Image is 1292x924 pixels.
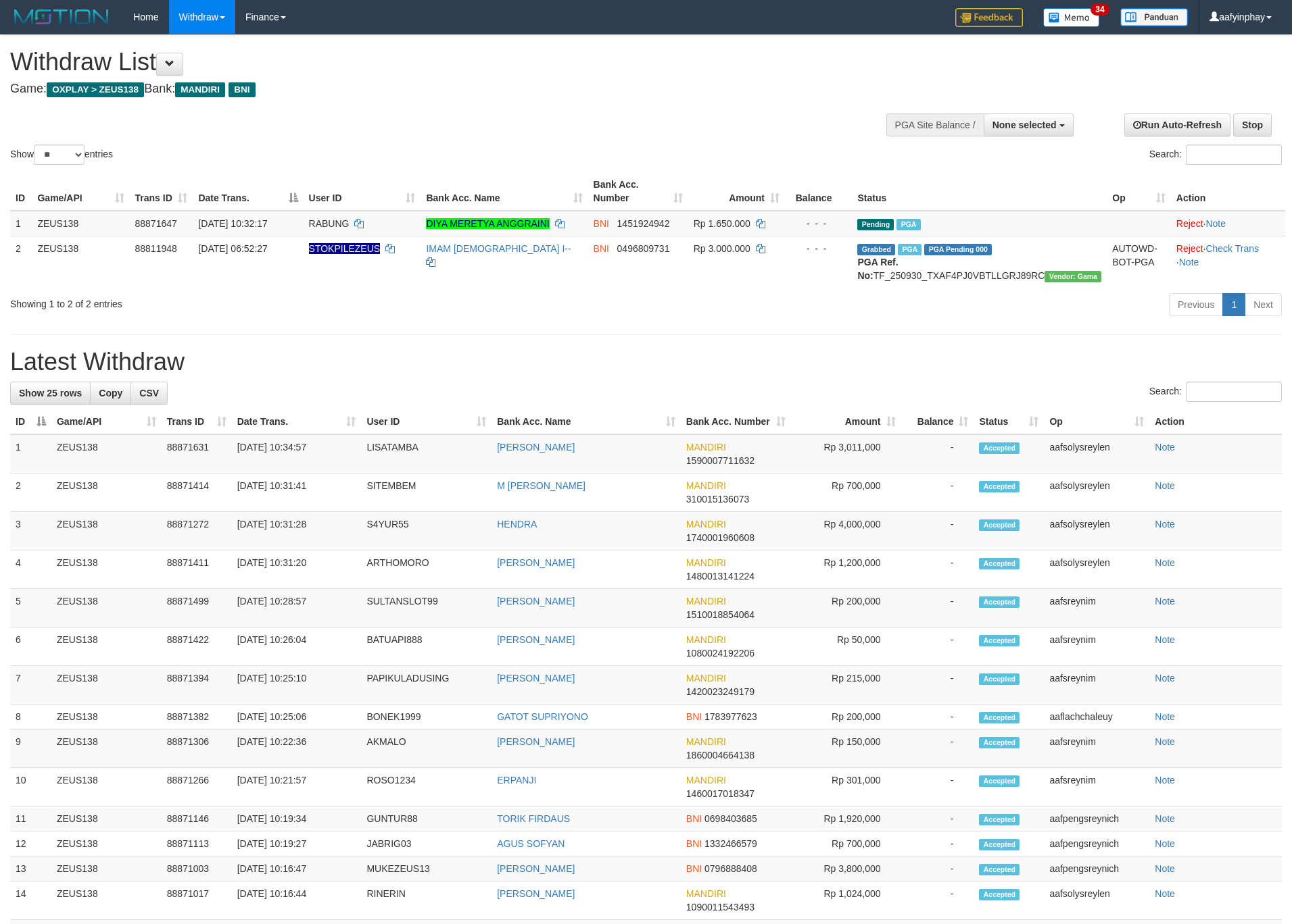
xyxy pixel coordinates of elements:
h1: Withdraw List [10,49,848,76]
td: 9 [10,729,51,768]
span: Accepted [979,775,1020,787]
span: Grabbed [857,244,895,255]
span: PGA Pending [924,244,992,255]
td: - [901,768,974,806]
td: SITEMBEM [361,473,492,512]
td: aafsolysreylen [1044,881,1149,920]
td: · [1171,211,1285,236]
th: Date Trans.: activate to sort column ascending [232,409,362,434]
span: None selected [992,120,1057,130]
span: [DATE] 10:32:17 [198,218,267,229]
label: Search: [1149,382,1282,402]
td: ZEUS138 [51,881,162,920]
span: Vendor URL: https://trx31.1velocity.biz [1045,271,1101,282]
td: - [901,627,974,666]
td: TF_250930_TXAF4PJ0VBTLLGRJ89RC [852,236,1107,288]
div: PGA Site Balance / [886,113,984,136]
th: Game/API: activate to sort column ascending [32,172,129,211]
th: Amount: activate to sort column ascending [791,409,901,434]
span: MANDIRI [686,442,726,453]
td: AKMALO [361,729,492,768]
span: Copy 1740001960608 to clipboard [686,532,755,543]
td: Rp 150,000 [791,729,901,768]
td: aafsolysreylen [1044,473,1149,512]
span: Marked by aafpengsreynich [896,219,920,230]
td: Rp 4,000,000 [791,512,901,550]
td: 88871411 [162,550,232,589]
span: Rp 3.000.000 [694,243,750,254]
span: BNI [686,838,702,849]
input: Search: [1186,382,1282,402]
span: 34 [1091,3,1109,16]
td: ZEUS138 [51,729,162,768]
th: Bank Acc. Number: activate to sort column ascending [588,172,688,211]
td: LISATAMBA [361,434,492,473]
td: - [901,434,974,473]
span: Copy 1460017018347 to clipboard [686,788,755,799]
td: ZEUS138 [51,768,162,806]
span: MANDIRI [686,673,726,684]
td: ZEUS138 [51,831,162,856]
td: ZEUS138 [51,473,162,512]
td: 88871146 [162,806,232,831]
td: [DATE] 10:25:10 [232,666,362,704]
img: Button%20Memo.svg [1043,8,1100,27]
td: ROSO1234 [361,768,492,806]
span: MANDIRI [175,82,225,97]
th: User ID: activate to sort column ascending [304,172,421,211]
td: ZEUS138 [51,666,162,704]
span: Copy 0796888408 to clipboard [704,863,757,874]
td: [DATE] 10:16:47 [232,856,362,881]
th: Bank Acc. Name: activate to sort column ascending [492,409,681,434]
td: ZEUS138 [51,627,162,666]
td: S4YUR55 [361,512,492,550]
span: Accepted [979,481,1020,492]
span: 88871647 [135,218,177,229]
a: Note [1155,596,1175,607]
td: ZEUS138 [51,512,162,550]
select: Showentries [34,145,85,165]
span: Accepted [979,839,1020,850]
span: Pending [857,219,894,230]
a: Show 25 rows [10,382,91,405]
td: AUTOWD-BOT-PGA [1107,236,1171,288]
a: Note [1155,673,1175,684]
td: Rp 1,920,000 [791,806,901,831]
a: GATOT SUPRIYONO [497,711,588,722]
span: CSV [139,388,159,399]
a: Reject [1176,218,1203,229]
span: MANDIRI [686,736,726,747]
span: Copy 1420023249179 to clipboard [686,686,755,697]
th: ID: activate to sort column descending [10,409,51,434]
td: JABRIG03 [361,831,492,856]
a: [PERSON_NAME] [497,673,575,684]
th: Status: activate to sort column ascending [974,409,1044,434]
span: Copy 1480013141224 to clipboard [686,571,755,582]
td: PAPIKULADUSING [361,666,492,704]
a: Check Trans [1205,243,1259,254]
a: [PERSON_NAME] [497,634,575,645]
td: Rp 1,024,000 [791,881,901,920]
a: Note [1155,519,1175,530]
td: 1 [10,434,51,473]
td: SULTANSLOT99 [361,589,492,627]
h1: Latest Withdraw [10,349,1282,376]
span: 88811948 [135,243,177,254]
label: Show entries [10,145,113,165]
label: Search: [1149,145,1282,165]
td: aafsolysreylen [1044,550,1149,589]
span: Copy 0698403685 to clipboard [704,813,757,824]
td: 11 [10,806,51,831]
th: Action [1171,172,1285,211]
a: [PERSON_NAME] [497,442,575,453]
span: Accepted [979,558,1020,569]
td: aafpengsreynich [1044,856,1149,881]
td: - [901,856,974,881]
td: - [901,831,974,856]
th: Game/API: activate to sort column ascending [51,409,162,434]
h4: Game: Bank: [10,82,848,96]
span: Accepted [979,889,1020,900]
span: Accepted [979,737,1020,748]
td: - [901,806,974,831]
td: 2 [10,473,51,512]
